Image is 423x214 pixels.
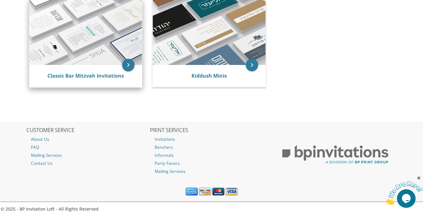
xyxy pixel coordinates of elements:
[26,143,149,151] a: FAQ
[212,188,224,196] img: MasterCard
[150,135,273,143] a: Invitations
[26,127,149,134] h2: CUSTOMER SERVICE
[192,72,227,79] a: Kiddush Minis
[150,127,273,134] h2: PRINT SERVICES
[226,188,238,196] img: Visa
[150,151,273,159] a: Informals
[246,59,258,71] a: keyboard_arrow_right
[26,159,149,167] a: Contact Us
[47,72,124,79] a: Classic Bar Mitzvah Invitations
[150,143,273,151] a: Benchers
[385,175,423,205] iframe: chat widget
[150,167,273,175] a: Mailing Services
[186,188,198,196] img: American Express
[274,140,397,169] img: BP Print Group
[150,159,273,167] a: Party Favors
[199,188,211,196] img: Discover
[26,135,149,143] a: About Us
[26,151,149,159] a: Mailing Services
[122,59,134,71] a: keyboard_arrow_right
